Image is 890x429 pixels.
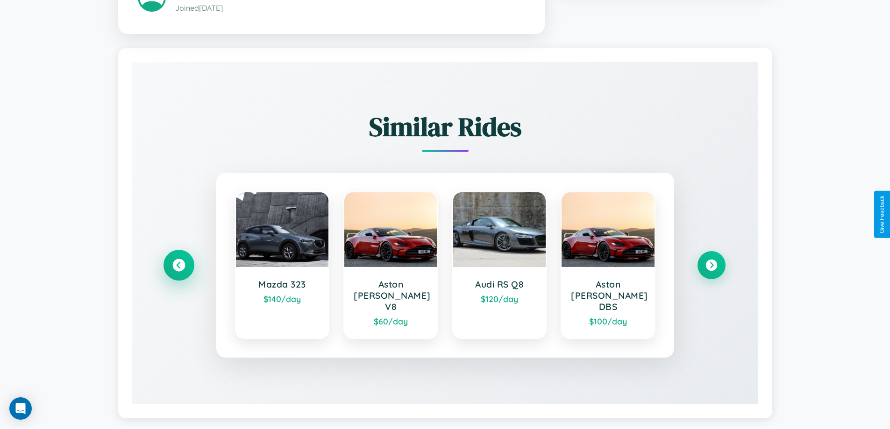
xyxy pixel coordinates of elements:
[571,279,645,312] h3: Aston [PERSON_NAME] DBS
[165,109,726,145] h2: Similar Rides
[343,191,438,339] a: Aston [PERSON_NAME] V8$60/day
[463,279,537,290] h3: Audi RS Q8
[175,1,525,15] p: Joined [DATE]
[561,191,655,339] a: Aston [PERSON_NAME] DBS$100/day
[879,196,885,233] div: Give Feedback
[354,279,428,312] h3: Aston [PERSON_NAME] V8
[452,191,547,339] a: Audi RS Q8$120/day
[463,294,537,304] div: $ 120 /day
[9,397,32,420] div: Open Intercom Messenger
[235,191,330,339] a: Mazda 323$140/day
[245,279,320,290] h3: Mazda 323
[354,316,428,326] div: $ 60 /day
[571,316,645,326] div: $ 100 /day
[245,294,320,304] div: $ 140 /day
